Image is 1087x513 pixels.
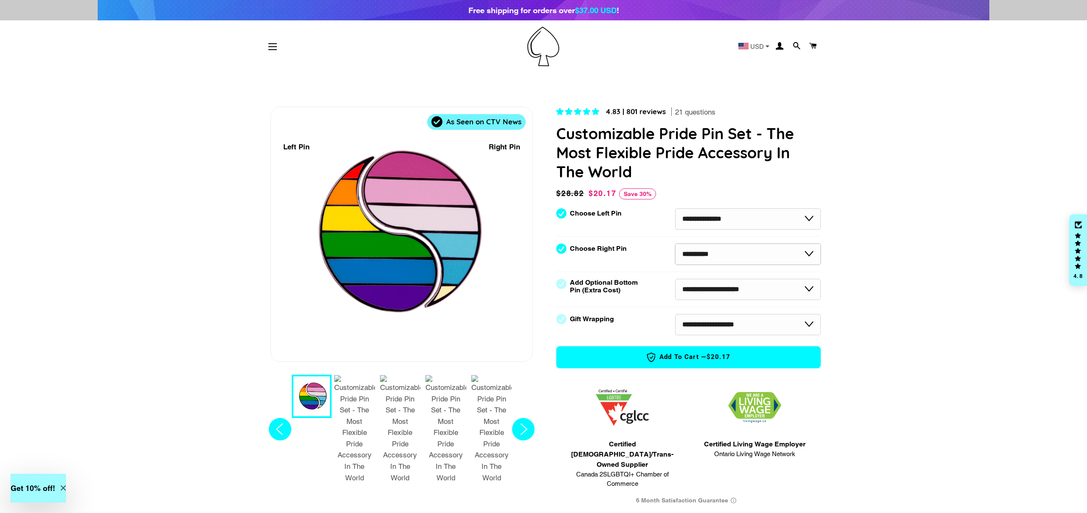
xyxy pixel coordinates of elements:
img: Customizable Pride Pin Set - The Most Flexible Pride Accessory In The World [380,375,421,483]
span: USD [750,43,764,50]
button: Next slide [510,375,537,487]
span: Certified Living Wage Employer [704,439,805,449]
button: 1 / 7 [292,375,332,418]
div: Free shipping for orders over ! [468,4,619,16]
img: Customizable Pride Pin Set - The Most Flexible Pride Accessory In The World [334,375,375,483]
span: 21 questions [675,107,715,118]
label: Choose Right Pin [570,245,627,252]
div: 4.8 [1073,273,1083,279]
button: 4 / 7 [423,375,469,487]
img: Customizable Pride Pin Set - The Most Flexible Pride Accessory In The World [471,375,512,483]
label: Choose Left Pin [570,210,622,217]
label: Add Optional Bottom Pin (Extra Cost) [570,279,641,294]
span: $37.00 USD [575,6,617,15]
div: Right Pin [489,141,520,153]
label: Gift Wrapping [570,315,614,323]
span: $28.82 [556,188,586,199]
span: $20.17 [707,353,731,362]
h1: Customizable Pride Pin Set - The Most Flexible Pride Accessory In The World [556,124,821,181]
div: 6 Month Satisfaction Guarantee [556,493,821,509]
button: Previous slide [266,375,294,487]
span: $20.17 [589,189,617,198]
div: Click to open Judge.me floating reviews tab [1069,214,1087,286]
div: 1 / 7 [271,107,532,362]
img: 1706832627.png [728,392,781,423]
span: Add to Cart — [569,352,808,363]
button: 2 / 7 [332,375,377,487]
img: Customizable Pride Pin Set - The Most Flexible Pride Accessory In The World [425,375,466,483]
span: Canada 2SLGBTQI+ Chamber of Commerce [560,470,684,489]
span: Ontario Living Wage Network [704,449,805,459]
button: Add to Cart —$20.17 [556,346,821,368]
span: Certified [DEMOGRAPHIC_DATA]/Trans-Owned Supplier [560,439,684,470]
img: 1705457225.png [596,390,649,426]
span: 4.83 stars [556,107,601,116]
img: Pin-Ace [527,27,559,66]
button: 5 / 7 [469,375,515,487]
span: Save 30% [619,188,656,199]
span: 4.83 | 801 reviews [605,107,666,116]
button: 3 / 7 [377,375,423,487]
